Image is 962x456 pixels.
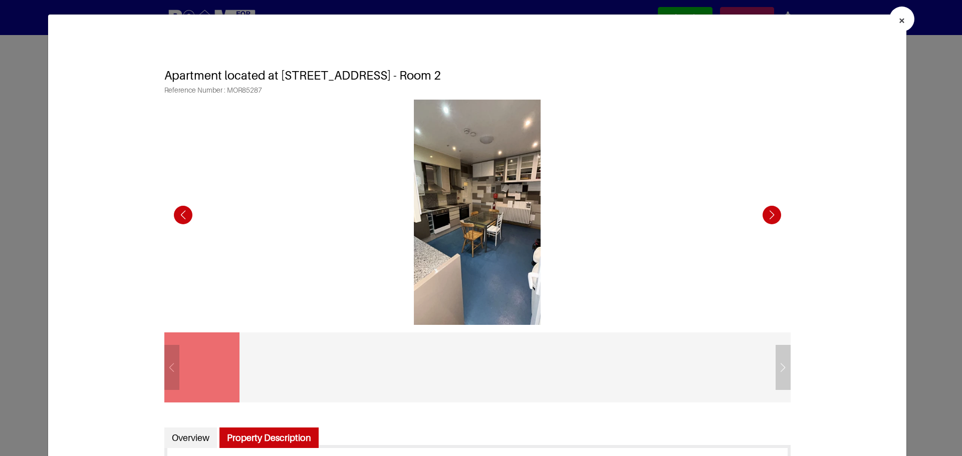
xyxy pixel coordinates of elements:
span: × [898,13,905,28]
div: Next slide [758,201,786,229]
div: Previous slide [169,201,197,229]
button: Close [889,7,914,32]
a: Overview [164,427,217,448]
h3: Apartment located at [STREET_ADDRESS] - Room 2 [164,59,791,86]
span: Reference Number : MOR85287 [164,86,791,100]
a: Property Description [219,427,319,448]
